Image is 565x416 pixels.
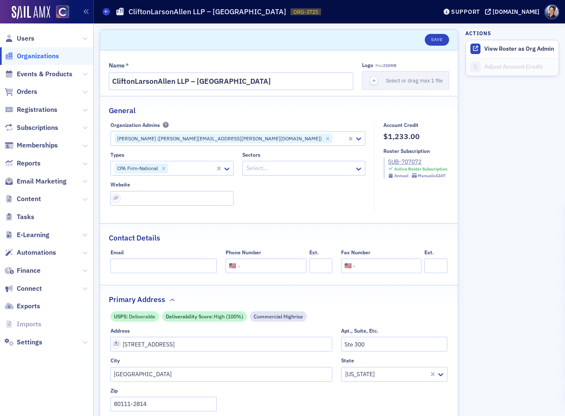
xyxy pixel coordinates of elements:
[5,194,41,204] a: Content
[5,87,37,96] a: Orders
[5,248,56,257] a: Automations
[5,34,34,43] a: Users
[109,62,125,70] div: Name
[17,87,37,96] span: Orders
[383,63,396,68] span: 250MB
[115,134,323,144] div: [PERSON_NAME] ([PERSON_NAME][EMAIL_ADDRESS][PERSON_NAME][DOMAIN_NAME])
[110,152,124,158] div: Types
[5,320,41,329] a: Imports
[394,173,408,178] div: Annual
[5,284,42,293] a: Connect
[341,357,354,364] div: State
[17,34,34,43] span: Users
[17,123,58,132] span: Subscriptions
[484,45,554,53] button: View Roster as Org Admin
[110,249,124,256] div: Email
[5,177,67,186] a: Email Marketing
[5,52,59,61] a: Organizations
[242,152,260,158] div: Sectors
[394,166,447,172] div: Active Roster Subscription
[386,77,443,84] span: Select or drag max 1 file
[341,328,378,334] div: Apt., Suite, Etc.
[493,8,539,16] div: [DOMAIN_NAME]
[126,62,129,70] abbr: This field is required
[110,357,120,364] div: City
[309,249,319,256] div: Ext.
[5,212,34,222] a: Tasks
[17,194,41,204] span: Content
[424,249,434,256] div: Ext.
[17,70,72,79] span: Events & Products
[466,58,559,76] a: Adjust Account Credit
[5,338,42,347] a: Settings
[383,131,447,142] span: $1,233.00
[56,5,69,18] img: SailAMX
[17,266,41,275] span: Finance
[375,63,396,68] span: Max
[229,261,236,270] div: 🇺🇸
[17,320,41,329] span: Imports
[388,158,447,166] a: SUB-707072
[362,71,449,90] button: Select or drag max 1 file
[465,29,491,37] h4: Actions
[17,248,56,257] span: Automations
[5,159,41,168] a: Reports
[5,105,57,114] a: Registrations
[166,313,214,320] span: Deliverability Score :
[5,302,40,311] a: Exports
[484,63,555,71] div: Adjust Account Credit
[17,230,49,240] span: E-Learning
[159,163,168,173] div: Remove CPA Firm-National
[544,5,559,19] span: Profile
[110,311,159,322] div: USPS: Deliverable
[341,249,370,256] div: Fax Number
[110,181,130,188] div: Website
[5,266,41,275] a: Finance
[115,163,159,173] div: CPA Firm-National
[344,261,352,270] div: 🇺🇸
[5,123,58,132] a: Subscriptions
[162,311,247,322] div: Deliverability Score: High (100%)
[250,311,307,322] div: Commercial Highrise
[383,122,419,128] div: Account Credit
[418,173,445,178] div: Manual x4247
[226,249,261,256] div: Phone Number
[17,52,59,61] span: Organizations
[5,141,58,150] a: Memberships
[293,8,318,16] span: ORG-3725
[17,302,40,311] span: Exports
[362,62,373,68] div: Logo
[17,212,34,222] span: Tasks
[485,9,542,15] button: [DOMAIN_NAME]
[5,70,72,79] a: Events & Products
[109,105,136,116] h2: General
[110,328,130,334] div: Address
[109,233,160,243] h2: Contact Details
[17,141,58,150] span: Memberships
[110,388,118,394] div: Zip
[451,8,480,16] div: Support
[5,230,49,240] a: E-Learning
[383,148,430,154] div: Roster Subscription
[17,338,42,347] span: Settings
[110,122,160,128] div: Organization Admins
[114,313,129,320] span: USPS :
[17,177,67,186] span: Email Marketing
[17,105,57,114] span: Registrations
[109,294,165,305] h2: Primary Address
[323,134,332,144] div: Remove Becky Raebel (rebecca.raebel@claconnect.com)
[17,284,42,293] span: Connect
[17,159,41,168] span: Reports
[128,7,286,17] h1: CliftonLarsonAllen LLP – [GEOGRAPHIC_DATA]
[12,6,50,19] img: SailAMX
[50,5,69,20] a: View Homepage
[425,34,449,46] button: Save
